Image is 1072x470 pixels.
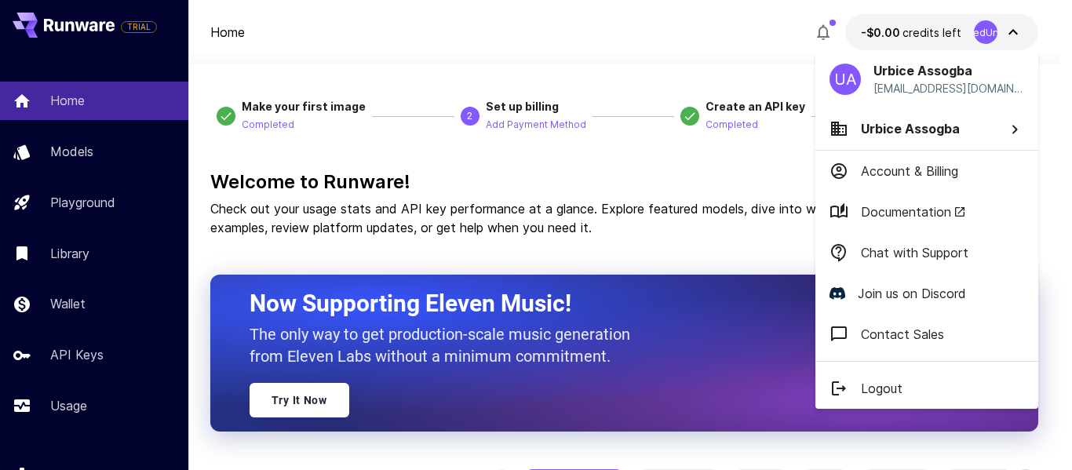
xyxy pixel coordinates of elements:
p: Logout [861,379,902,398]
p: Urbice Assogba [873,61,1024,80]
span: Urbice Assogba [861,121,960,137]
p: Join us on Discord [858,284,966,303]
p: Contact Sales [861,325,944,344]
p: Chat with Support [861,243,968,262]
span: Documentation [861,202,966,221]
p: Account & Billing [861,162,958,180]
div: UA [830,64,861,95]
div: iamurbicefromanywhere@gmail.com [873,80,1024,97]
button: Urbice Assogba [815,107,1038,150]
p: [EMAIL_ADDRESS][DOMAIN_NAME] [873,80,1024,97]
